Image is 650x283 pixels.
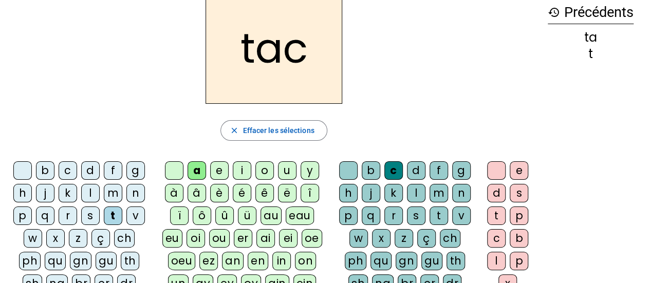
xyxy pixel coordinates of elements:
[24,229,42,248] div: w
[510,161,528,180] div: e
[430,184,448,202] div: m
[407,206,425,225] div: s
[339,206,358,225] div: p
[301,184,319,202] div: î
[126,161,145,180] div: g
[384,184,403,202] div: k
[234,229,252,248] div: er
[220,120,327,141] button: Effacer les sélections
[510,252,528,270] div: p
[407,161,425,180] div: d
[121,252,139,270] div: th
[362,161,380,180] div: b
[372,229,391,248] div: x
[487,229,506,248] div: c
[188,184,206,202] div: â
[59,184,77,202] div: k
[91,229,110,248] div: ç
[59,161,77,180] div: c
[69,229,87,248] div: z
[430,206,448,225] div: t
[188,161,206,180] div: a
[548,31,634,44] div: ta
[81,184,100,202] div: l
[396,252,417,270] div: gn
[248,252,268,270] div: en
[96,252,117,270] div: gu
[384,161,403,180] div: c
[187,229,205,248] div: oi
[46,229,65,248] div: x
[452,161,471,180] div: g
[36,206,54,225] div: q
[59,206,77,225] div: r
[278,184,296,202] div: ë
[339,184,358,202] div: h
[272,252,291,270] div: in
[349,229,368,248] div: w
[104,161,122,180] div: f
[510,184,528,202] div: s
[487,252,506,270] div: l
[70,252,91,270] div: gn
[278,161,296,180] div: u
[487,184,506,202] div: d
[13,206,32,225] div: p
[407,184,425,202] div: l
[168,252,196,270] div: oeu
[395,229,413,248] div: z
[510,206,528,225] div: p
[301,161,319,180] div: y
[255,161,274,180] div: o
[165,184,183,202] div: à
[13,184,32,202] div: h
[255,184,274,202] div: ê
[548,48,634,60] div: t
[302,229,322,248] div: oe
[104,184,122,202] div: m
[261,206,282,225] div: au
[295,252,316,270] div: on
[162,229,182,248] div: eu
[421,252,442,270] div: gu
[447,252,465,270] div: th
[19,252,41,270] div: ph
[452,184,471,202] div: n
[279,229,298,248] div: ei
[199,252,218,270] div: ez
[286,206,314,225] div: eau
[81,161,100,180] div: d
[126,184,145,202] div: n
[452,206,471,225] div: v
[548,1,634,24] h3: Précédents
[209,229,230,248] div: ou
[193,206,211,225] div: ô
[36,184,54,202] div: j
[440,229,460,248] div: ch
[362,206,380,225] div: q
[510,229,528,248] div: b
[215,206,234,225] div: û
[243,124,314,137] span: Effacer les sélections
[126,206,145,225] div: v
[370,252,392,270] div: qu
[229,126,238,135] mat-icon: close
[430,161,448,180] div: f
[210,184,229,202] div: è
[104,206,122,225] div: t
[487,206,506,225] div: t
[233,161,251,180] div: i
[417,229,436,248] div: ç
[81,206,100,225] div: s
[210,161,229,180] div: e
[36,161,54,180] div: b
[238,206,256,225] div: ü
[548,6,560,18] mat-icon: history
[45,252,66,270] div: qu
[222,252,244,270] div: an
[256,229,275,248] div: ai
[384,206,403,225] div: r
[170,206,189,225] div: ï
[114,229,135,248] div: ch
[345,252,366,270] div: ph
